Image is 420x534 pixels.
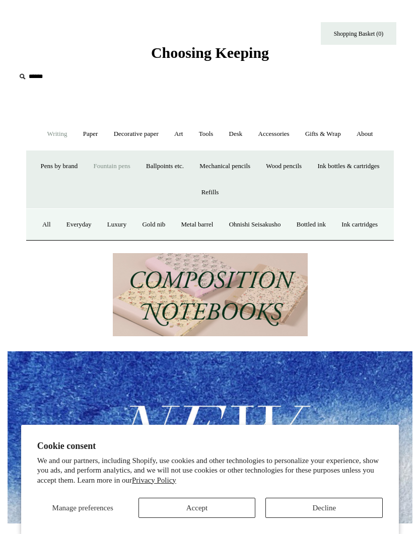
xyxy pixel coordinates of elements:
[167,121,190,147] a: Art
[107,121,166,147] a: Decorative paper
[37,441,383,451] h2: Cookie consent
[35,211,58,238] a: All
[174,211,221,238] a: Metal barrel
[34,153,85,180] a: Pens by brand
[151,44,269,61] span: Choosing Keeping
[59,211,99,238] a: Everyday
[139,153,191,180] a: Ballpoints etc.
[349,121,380,147] a: About
[334,211,385,238] a: Ink cartridges
[113,253,308,336] img: 202302 Composition ledgers.jpg__PID:69722ee6-fa44-49dd-a067-31375e5d54ec
[135,211,172,238] a: Gold nib
[290,211,333,238] a: Bottled ink
[265,498,383,518] button: Decline
[100,211,133,238] a: Luxury
[310,153,386,180] a: Ink bottles & cartridges
[40,121,75,147] a: Writing
[192,153,257,180] a: Mechanical pencils
[151,52,269,59] a: Choosing Keeping
[86,153,137,180] a: Fountain pens
[52,504,113,512] span: Manage preferences
[194,179,226,206] a: Refills
[321,22,396,45] a: Shopping Basket (0)
[259,153,309,180] a: Wood pencils
[251,121,297,147] a: Accessories
[37,498,128,518] button: Manage preferences
[298,121,348,147] a: Gifts & Wrap
[222,211,288,238] a: Ohnishi Seisakusho
[37,456,383,486] p: We and our partners, including Shopify, use cookies and other technologies to personalize your ex...
[222,121,250,147] a: Desk
[192,121,221,147] a: Tools
[132,476,176,484] a: Privacy Policy
[8,351,412,523] img: New.jpg__PID:f73bdf93-380a-4a35-bcfe-7823039498e1
[76,121,105,147] a: Paper
[138,498,256,518] button: Accept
